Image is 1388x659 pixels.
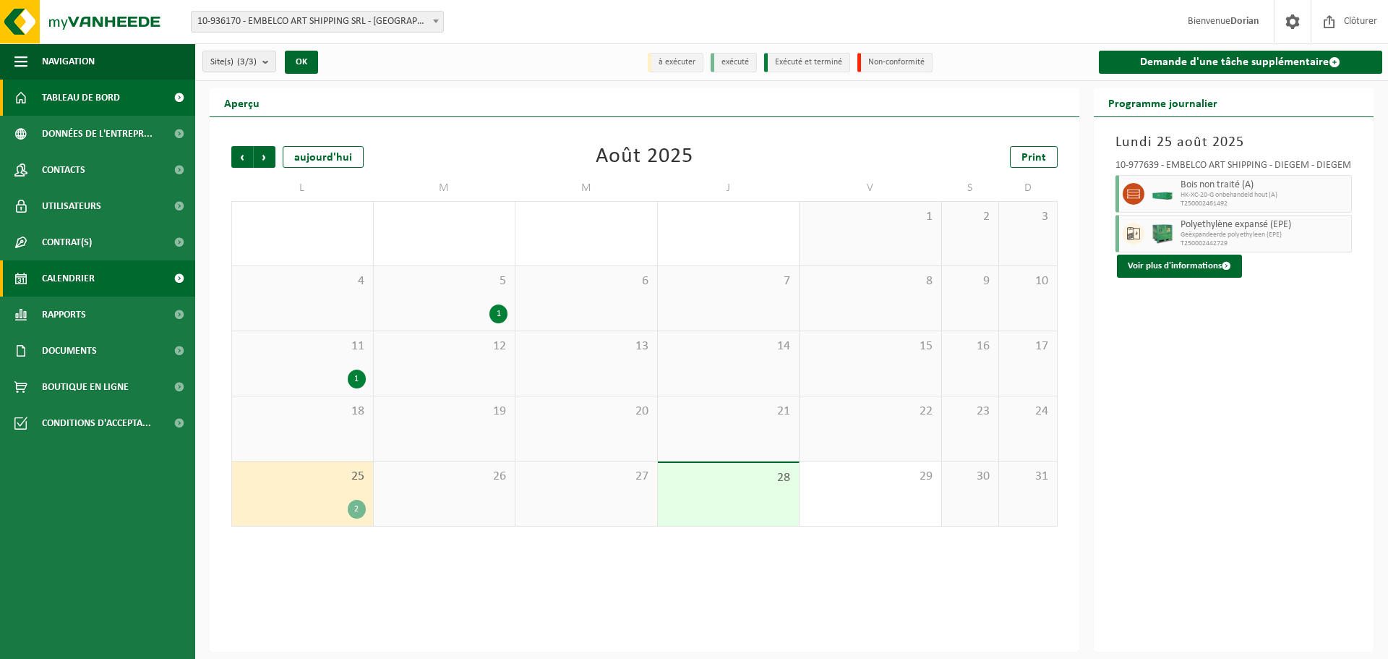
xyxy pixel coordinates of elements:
span: Rapports [42,297,86,333]
span: 8 [807,273,934,289]
span: 28 [665,470,792,486]
a: Print [1010,146,1058,168]
span: 15 [807,339,934,354]
span: Contrat(s) [42,224,92,260]
span: 27 [523,469,650,485]
span: Navigation [42,43,95,80]
span: 30 [949,469,992,485]
span: 24 [1006,404,1049,420]
span: 25 [239,469,366,485]
span: 3 [1006,209,1049,225]
button: Site(s)(3/3) [202,51,276,72]
span: Site(s) [210,51,257,73]
span: 9 [949,273,992,289]
span: 29 [807,469,934,485]
span: 26 [381,469,508,485]
span: 4 [239,273,366,289]
span: Contacts [42,152,85,188]
td: M [374,175,516,201]
span: Bois non traité (A) [1181,179,1348,191]
h3: Lundi 25 août 2025 [1115,132,1353,153]
count: (3/3) [237,57,257,67]
button: Voir plus d'informations [1117,255,1242,278]
span: 14 [665,339,792,354]
span: 5 [381,273,508,289]
span: 22 [807,404,934,420]
div: Août 2025 [596,146,693,168]
span: Tableau de bord [42,80,120,116]
span: 12 [381,339,508,354]
span: 2 [949,209,992,225]
td: S [942,175,1000,201]
li: Non-conformité [857,53,933,72]
span: T250002461492 [1181,200,1348,208]
td: D [999,175,1057,201]
li: Exécuté et terminé [764,53,850,72]
span: 7 [665,273,792,289]
span: Conditions d'accepta... [42,405,151,441]
span: Documents [42,333,97,369]
strong: Dorian [1230,16,1259,27]
li: exécuté [711,53,757,72]
h2: Aperçu [210,88,274,116]
div: 2 [348,500,366,519]
span: Boutique en ligne [42,369,129,405]
h2: Programme journalier [1094,88,1232,116]
img: HK-XC-20-GN-00 [1152,189,1173,200]
span: Précédent [231,146,253,168]
span: 13 [523,339,650,354]
span: Geëxpandeerde polyethyleen (EPE) [1181,231,1348,239]
span: Suivant [254,146,275,168]
span: HK-XC-20-G onbehandeld hout (A) [1181,191,1348,200]
td: J [658,175,800,201]
td: L [231,175,374,201]
div: aujourd'hui [283,146,364,168]
span: 18 [239,404,366,420]
span: 23 [949,404,992,420]
span: 11 [239,339,366,354]
div: 10-977639 - EMBELCO ART SHIPPING - DIEGEM - DIEGEM [1115,161,1353,175]
li: à exécuter [648,53,703,72]
span: Données de l'entrepr... [42,116,153,152]
span: Utilisateurs [42,188,101,224]
span: Calendrier [42,260,95,297]
td: M [515,175,658,201]
a: Demande d'une tâche supplémentaire [1099,51,1383,74]
span: 21 [665,404,792,420]
span: 31 [1006,469,1049,485]
span: T250002442729 [1181,239,1348,248]
span: 6 [523,273,650,289]
div: 1 [348,370,366,388]
button: OK [285,51,318,74]
span: 10 [1006,273,1049,289]
span: Print [1021,152,1046,163]
span: 10-936170 - EMBELCO ART SHIPPING SRL - ETTERBEEK [192,12,443,32]
span: 17 [1006,339,1049,354]
img: PB-HB-1400-HPE-GN-01 [1152,223,1173,245]
div: 1 [489,305,507,323]
span: 19 [381,404,508,420]
span: 20 [523,404,650,420]
span: 10-936170 - EMBELCO ART SHIPPING SRL - ETTERBEEK [191,11,444,33]
span: Polyethylène expansé (EPE) [1181,219,1348,231]
td: V [800,175,942,201]
span: 1 [807,209,934,225]
span: 16 [949,339,992,354]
